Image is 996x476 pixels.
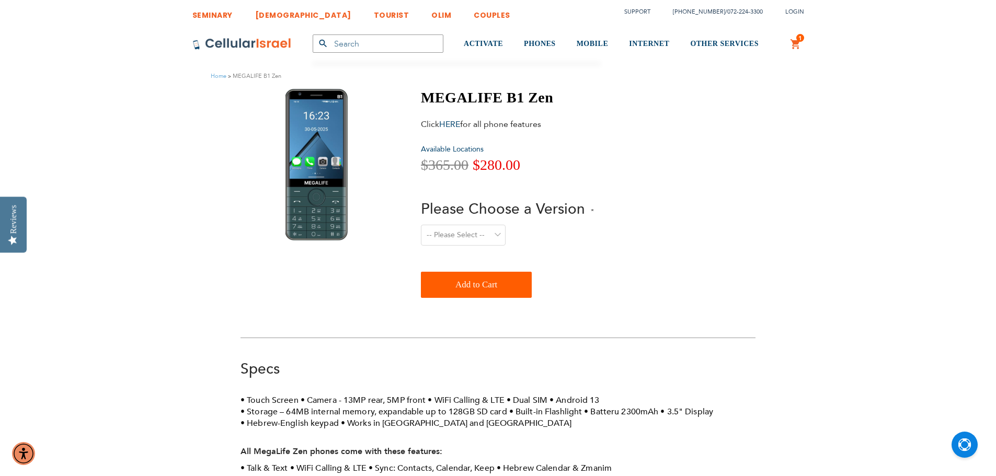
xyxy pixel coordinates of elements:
[439,119,460,130] a: HERE
[421,199,585,219] span: Please Choose a Version
[798,34,802,42] span: 1
[509,406,582,417] li: Built-in Flashlight
[473,157,520,173] span: $280.00
[374,3,409,22] a: TOURIST
[421,89,594,107] h1: MEGALIFE B1 Zen
[428,394,504,406] li: WiFi Calling & LTE
[474,3,510,22] a: COUPLES
[421,157,468,173] span: $365.00
[584,406,658,417] li: Batteru 2300mAh
[9,205,18,234] div: Reviews
[727,8,763,16] a: 072-224-3300
[313,34,443,53] input: Search
[241,446,442,457] strong: All MegaLife Zen phones come with these features:
[497,462,612,474] li: Hebrew Calendar & Zmanim
[431,3,451,22] a: OLIM
[211,72,226,80] a: Home
[241,462,288,474] li: Talk & Text
[785,8,804,16] span: Login
[421,144,484,154] a: Available Locations
[790,38,802,51] a: 1
[673,8,725,16] a: [PHONE_NUMBER]
[629,25,669,64] a: INTERNET
[301,394,426,406] li: Camera - 13MP rear, 5MP front
[192,3,233,22] a: SEMINARY
[226,71,281,81] li: MEGALIFE B1 Zen
[549,394,599,406] li: Android 13
[421,119,583,130] div: Click for all phone features
[421,272,532,298] button: Add to Cart
[464,40,503,48] span: ACTIVATE
[507,394,547,406] li: Dual SIM
[241,394,299,406] li: Touch Screen
[577,40,609,48] span: MOBILE
[192,38,292,50] img: Cellular Israel Logo
[624,8,650,16] a: Support
[241,359,280,379] a: Specs
[241,406,507,417] li: Storage – 64MB internal memory, expandable up to 128GB SD card
[524,40,556,48] span: PHONES
[690,40,759,48] span: OTHER SERVICES
[241,417,339,429] li: Hebrew-English keypad
[524,25,556,64] a: PHONES
[455,274,497,295] span: Add to Cart
[660,406,713,417] li: 3.5" Display
[629,40,669,48] span: INTERNET
[464,25,503,64] a: ACTIVATE
[369,462,495,474] li: Sync: Contacts, Calendar, Keep
[12,442,35,465] div: Accessibility Menu
[662,4,763,19] li: /
[285,89,348,240] img: MEGALIFE B1 Zen
[577,25,609,64] a: MOBILE
[290,462,367,474] li: WiFi Calling & LTE
[690,25,759,64] a: OTHER SERVICES
[255,3,351,22] a: [DEMOGRAPHIC_DATA]
[341,417,571,429] li: Works in [GEOGRAPHIC_DATA] and [GEOGRAPHIC_DATA]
